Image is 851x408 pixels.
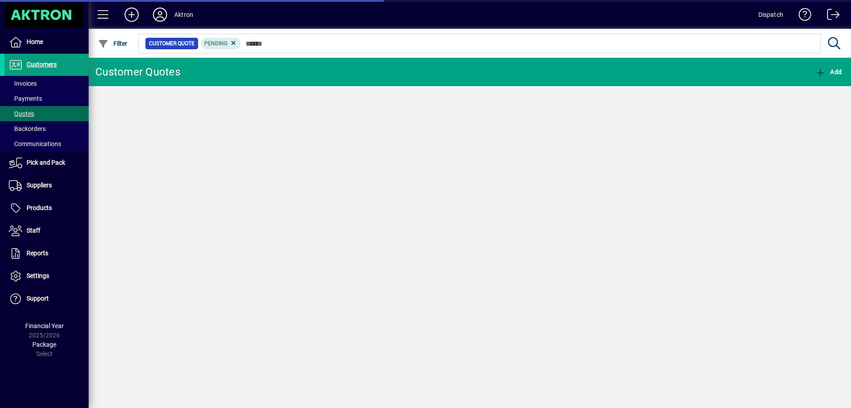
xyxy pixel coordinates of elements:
[820,2,840,31] a: Logout
[4,265,89,287] a: Settings
[27,295,49,302] span: Support
[9,125,46,132] span: Backorders
[4,152,89,174] a: Pick and Pack
[96,36,130,51] button: Filter
[27,61,57,68] span: Customers
[25,322,64,329] span: Financial Year
[4,242,89,265] a: Reports
[815,68,842,75] span: Add
[98,40,128,47] span: Filter
[9,80,37,87] span: Invoices
[4,76,89,91] a: Invoices
[4,174,89,197] a: Suppliers
[4,197,89,219] a: Products
[95,65,180,79] div: Customer Quotes
[4,220,89,242] a: Staff
[32,341,56,348] span: Package
[201,38,241,49] mat-chip: Pending Status: Pending
[9,95,42,102] span: Payments
[9,110,34,117] span: Quotes
[792,2,812,31] a: Knowledge Base
[4,288,89,310] a: Support
[27,272,49,279] span: Settings
[813,64,844,80] button: Add
[4,106,89,121] a: Quotes
[146,7,174,23] button: Profile
[27,227,40,234] span: Staff
[117,7,146,23] button: Add
[27,204,52,211] span: Products
[27,182,52,189] span: Suppliers
[4,136,89,151] a: Communications
[27,250,48,257] span: Reports
[9,140,61,147] span: Communications
[149,39,195,48] span: Customer Quote
[4,121,89,136] a: Backorders
[27,38,43,45] span: Home
[174,8,193,22] div: Aktron
[758,8,783,22] div: Dispatch
[4,31,89,53] a: Home
[4,91,89,106] a: Payments
[27,159,65,166] span: Pick and Pack
[204,40,227,47] span: Pending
